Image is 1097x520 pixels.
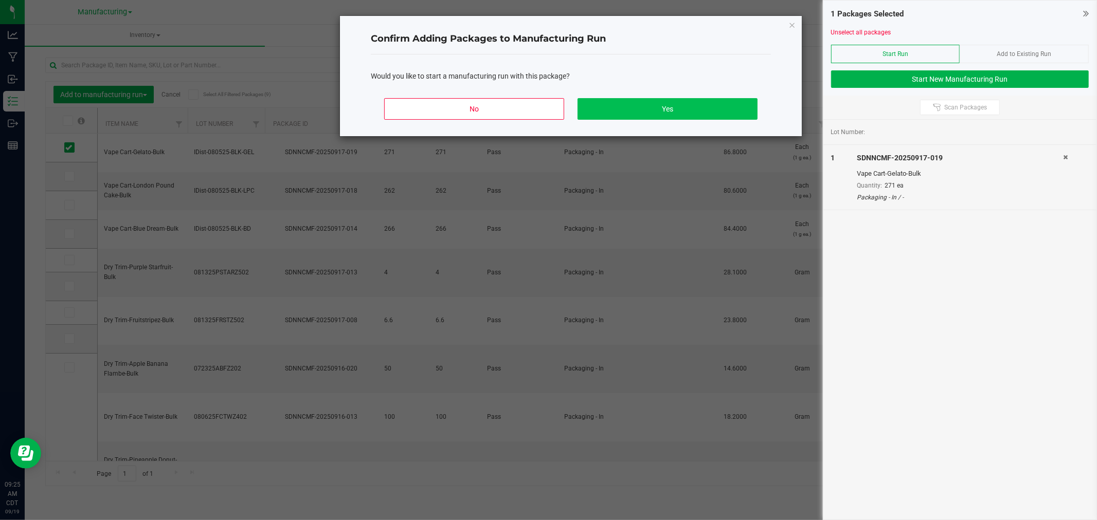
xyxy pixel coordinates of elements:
h4: Confirm Adding Packages to Manufacturing Run [371,32,771,46]
iframe: Resource center [10,438,41,469]
div: Would you like to start a manufacturing run with this package? [371,71,771,82]
button: No [384,98,564,120]
button: Close [788,18,796,31]
button: Yes [578,98,758,120]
